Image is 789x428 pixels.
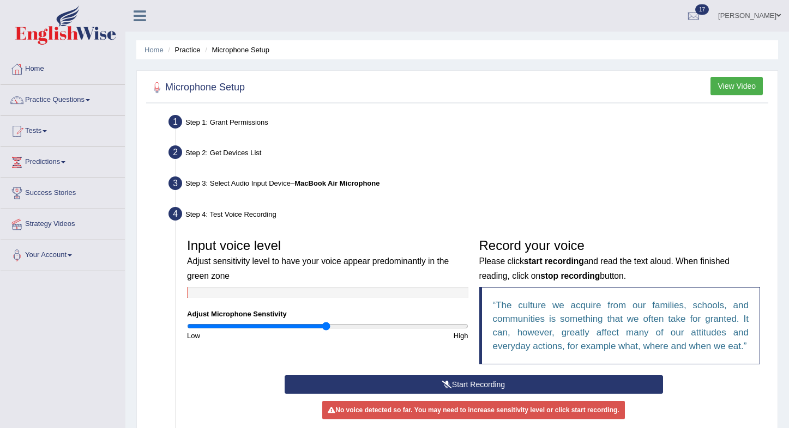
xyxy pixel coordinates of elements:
h3: Input voice level [187,239,468,282]
div: Step 3: Select Audio Input Device [164,173,773,197]
a: Home [144,46,164,54]
a: Success Stories [1,178,125,205]
a: Predictions [1,147,125,174]
button: View Video [710,77,763,95]
h3: Record your voice [479,239,761,282]
div: High [328,331,474,341]
span: 17 [695,4,709,15]
li: Practice [165,45,200,55]
a: Your Account [1,240,125,267]
label: Adjust Microphone Senstivity [187,309,287,319]
small: Please click and read the text aloud. When finished reading, click on button. [479,256,730,280]
a: Home [1,54,125,81]
small: Adjust sensitivity level to have your voice appear predominantly in the green zone [187,256,449,280]
h2: Microphone Setup [149,80,245,96]
div: Step 1: Grant Permissions [164,112,773,136]
div: Low [182,331,328,341]
div: No voice detected so far. You may need to increase sensitivity level or click start recording. [322,401,624,419]
span: – [291,179,380,187]
div: Step 4: Test Voice Recording [164,204,773,228]
div: Step 2: Get Devices List [164,142,773,166]
li: Microphone Setup [202,45,269,55]
a: Tests [1,116,125,143]
button: Start Recording [285,375,663,394]
a: Practice Questions [1,85,125,112]
b: start recording [524,256,584,266]
b: MacBook Air Microphone [294,179,380,187]
q: The culture we acquire from our families, schools, and communities is something that we often tak... [493,300,749,351]
a: Strategy Videos [1,209,125,236]
b: stop recording [540,271,600,280]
